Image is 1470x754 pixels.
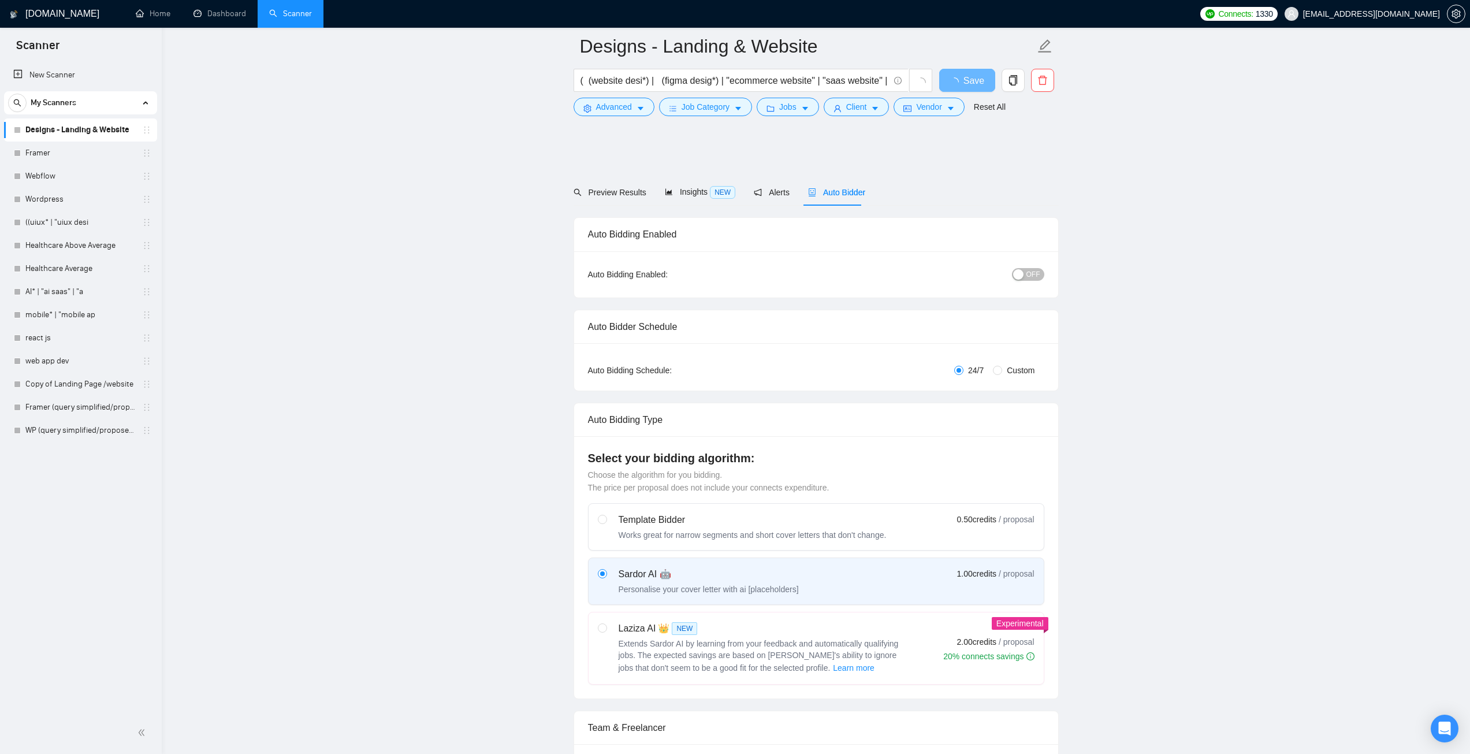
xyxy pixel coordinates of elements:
[846,101,867,113] span: Client
[734,104,742,113] span: caret-down
[1256,8,1273,20] span: 1330
[1431,715,1458,742] div: Open Intercom Messenger
[1026,652,1034,660] span: info-circle
[142,426,151,435] span: holder
[824,98,890,116] button: userClientcaret-down
[957,636,996,648] span: 2.00 credits
[1002,364,1039,377] span: Custom
[619,513,887,527] div: Template Bidder
[757,98,819,116] button: folderJobscaret-down
[659,98,752,116] button: barsJob Categorycaret-down
[588,364,740,377] div: Auto Bidding Schedule:
[999,568,1034,580] span: / proposal
[25,257,135,280] a: Healthcare Average
[1447,9,1465,18] a: setting
[25,188,135,211] a: Wordpress
[142,403,151,412] span: holder
[974,101,1006,113] a: Reset All
[580,32,1035,61] input: Scanner name...
[1447,9,1465,18] span: setting
[9,99,26,107] span: search
[136,9,170,18] a: homeHome
[1205,9,1215,18] img: upwork-logo.png
[142,356,151,366] span: holder
[25,326,135,350] a: react js
[4,64,157,87] li: New Scanner
[142,218,151,227] span: holder
[580,73,889,88] input: Search Freelance Jobs...
[8,94,27,112] button: search
[13,64,148,87] a: New Scanner
[10,5,18,24] img: logo
[7,37,69,61] span: Scanner
[25,118,135,142] a: Designs - Landing & Website
[801,104,809,113] span: caret-down
[142,172,151,181] span: holder
[142,264,151,273] span: holder
[766,104,775,113] span: folder
[142,195,151,204] span: holder
[619,529,887,541] div: Works great for narrow segments and short cover letters that don't change.
[596,101,632,113] span: Advanced
[779,101,797,113] span: Jobs
[142,310,151,320] span: holder
[957,513,996,526] span: 0.50 credits
[871,104,879,113] span: caret-down
[894,98,964,116] button: idcardVendorcaret-down
[137,727,149,738] span: double-left
[808,188,816,196] span: robot
[1002,75,1024,86] span: copy
[25,234,135,257] a: Healthcare Above Average
[1037,39,1052,54] span: edit
[588,450,1044,466] h4: Select your bidding algorithm:
[894,77,902,84] span: info-circle
[574,188,582,196] span: search
[665,188,673,196] span: area-chart
[832,661,875,675] button: Laziza AI NEWExtends Sardor AI by learning from your feedback and automatically qualifying jobs. ...
[583,104,591,113] span: setting
[916,77,926,88] span: loading
[25,165,135,188] a: Webflow
[193,9,246,18] a: dashboardDashboard
[142,148,151,158] span: holder
[916,101,941,113] span: Vendor
[963,364,988,377] span: 24/7
[25,350,135,373] a: web app dev
[1031,69,1054,92] button: delete
[142,380,151,389] span: holder
[754,188,762,196] span: notification
[25,280,135,303] a: AI* | "ai saas" | "a
[25,419,135,442] a: WP (query simplified/proposed)
[619,639,899,673] span: Extends Sardor AI by learning from your feedback and automatically qualifying jobs. The expected ...
[142,333,151,343] span: holder
[588,218,1044,251] div: Auto Bidding Enabled
[658,622,669,636] span: 👑
[710,186,735,199] span: NEW
[999,636,1034,648] span: / proposal
[619,622,907,636] div: Laziza AI
[142,125,151,135] span: holder
[672,622,697,635] span: NEW
[1447,5,1465,23] button: setting
[808,188,865,197] span: Auto Bidder
[142,287,151,296] span: holder
[996,619,1044,628] span: Experimental
[963,73,984,88] span: Save
[682,101,730,113] span: Job Category
[637,104,645,113] span: caret-down
[669,104,677,113] span: bars
[269,9,312,18] a: searchScanner
[619,584,799,595] div: Personalise your cover letter with ai [placeholders]
[4,91,157,442] li: My Scanners
[588,403,1044,436] div: Auto Bidding Type
[1026,268,1040,281] span: OFF
[142,241,151,250] span: holder
[999,514,1034,525] span: / proposal
[574,188,646,197] span: Preview Results
[1032,75,1054,86] span: delete
[25,396,135,419] a: Framer (query simplified/proposed)
[574,98,654,116] button: settingAdvancedcaret-down
[25,211,135,234] a: ((uiux* | "uiux desi
[588,268,740,281] div: Auto Bidding Enabled:
[619,567,799,581] div: Sardor AI 🤖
